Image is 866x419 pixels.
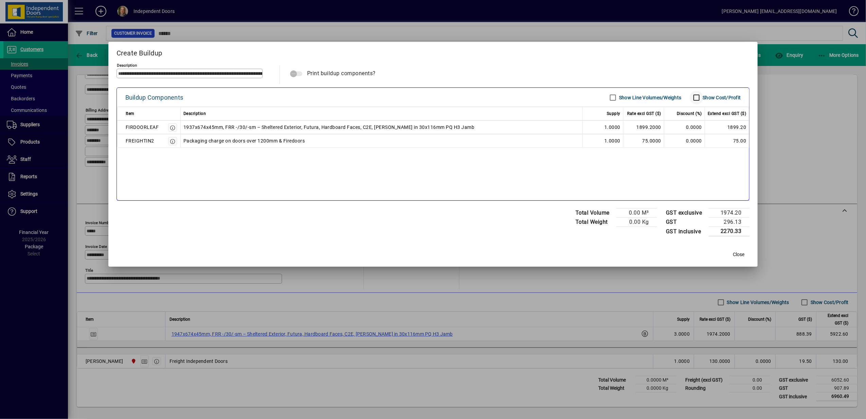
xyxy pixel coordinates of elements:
[626,123,661,131] div: 1899.2000
[108,42,758,62] h2: Create Buildup
[572,218,616,227] td: Total Weight
[733,251,744,258] span: Close
[709,218,749,227] td: 296.13
[583,120,623,134] td: 1.0000
[662,218,709,227] td: GST
[662,227,709,236] td: GST inclusive
[664,134,705,148] td: 0.0000
[708,110,746,118] span: Extend excl GST ($)
[572,208,616,218] td: Total Volume
[626,137,661,145] div: 75.0000
[583,134,623,148] td: 1.0000
[125,92,183,103] div: Buildup Components
[117,63,137,68] mat-label: Description
[709,227,749,236] td: 2270.33
[664,120,705,134] td: 0.0000
[181,134,583,148] td: Packaging charge on doors over 1200mm & Firedoors
[705,120,749,134] td: 1899.20
[616,208,657,218] td: 0.00 M³
[701,94,741,101] label: Show Cost/Profit
[662,208,709,218] td: GST exclusive
[183,110,206,118] span: Description
[709,208,749,218] td: 1974.20
[607,110,620,118] span: Supply
[677,110,702,118] span: Discount (%)
[307,70,376,77] span: Print buildup components?
[126,137,154,145] div: FREIGHTIN2
[618,94,681,101] label: Show Line Volumes/Weights
[616,218,657,227] td: 0.00 Kg
[126,110,135,118] span: Item
[627,110,661,118] span: Rate excl GST ($)
[126,123,159,131] div: FIRDOORLEAF
[728,249,749,261] button: Close
[181,120,583,134] td: 1937x674x45mm, FRR -/30/-sm – Sheltered Exterior, Futura, Hardboard Faces, C2E, [PERSON_NAME] in ...
[705,134,749,148] td: 75.00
